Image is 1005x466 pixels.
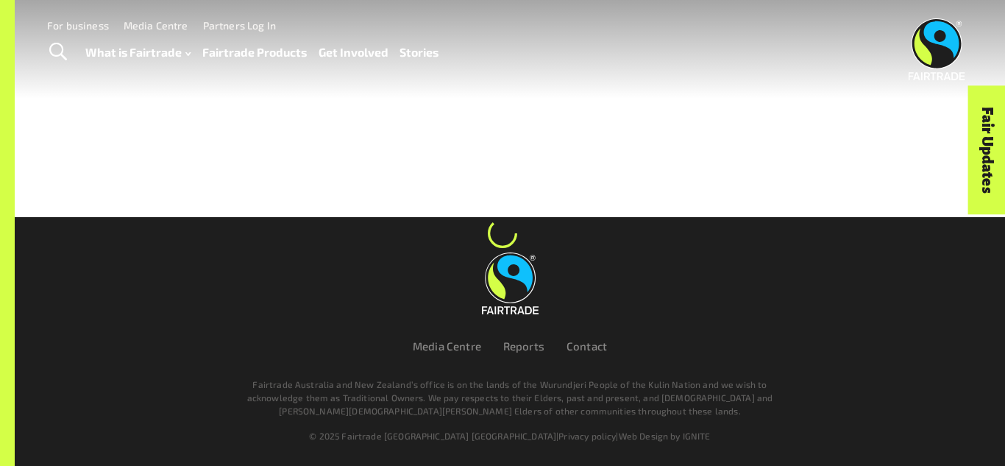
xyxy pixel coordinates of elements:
a: Web Design by IGNITE [619,431,711,441]
span: © 2025 Fairtrade [GEOGRAPHIC_DATA] [GEOGRAPHIC_DATA] [309,431,556,441]
img: Fairtrade Australia New Zealand logo [482,253,539,314]
a: Privacy policy [558,431,616,441]
a: Fairtrade Products [202,42,307,63]
a: Stories [399,42,438,63]
a: Toggle Search [40,34,76,71]
a: Media Centre [124,19,188,32]
a: Get Involved [319,42,388,63]
a: Reports [503,339,544,353]
img: Fairtrade Australia New Zealand logo [909,18,965,80]
a: Contact [567,339,607,353]
a: Partners Log In [203,19,276,32]
div: | | [107,429,913,442]
p: Fairtrade Australia and New Zealand’s office is on the lands of the Wurundjeri People of the Kuli... [244,378,776,417]
a: Media Centre [413,339,481,353]
a: What is Fairtrade [85,42,191,63]
a: For business [47,19,109,32]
